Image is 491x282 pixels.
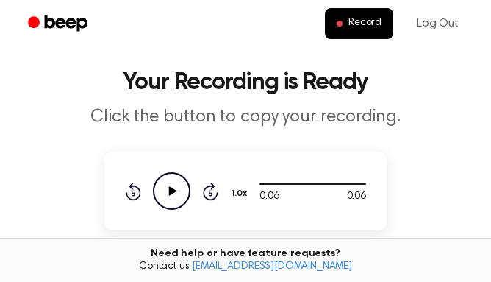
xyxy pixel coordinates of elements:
a: Log Out [402,6,473,41]
button: 1.0x [230,181,252,206]
h1: Your Recording is Ready [18,71,473,94]
span: Contact us [9,261,482,274]
span: Record [348,17,381,30]
a: [EMAIL_ADDRESS][DOMAIN_NAME] [192,261,352,272]
span: 0:06 [347,189,366,205]
a: Beep [18,10,101,38]
button: Record [325,8,393,39]
span: 0:06 [259,189,279,205]
p: Click the button to copy your recording. [18,106,473,128]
